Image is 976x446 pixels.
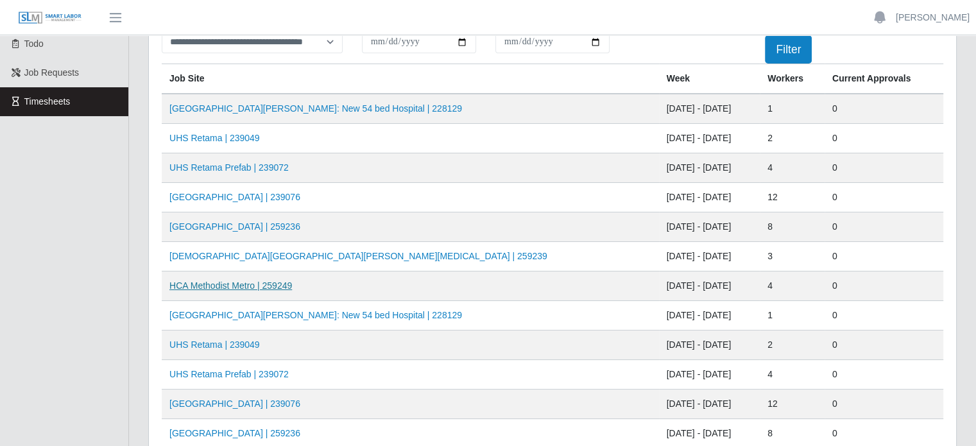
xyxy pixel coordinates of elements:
[169,399,300,409] a: [GEOGRAPHIC_DATA] | 239076
[169,369,289,379] a: UHS Retama Prefab | 239072
[760,330,825,360] td: 2
[169,192,300,202] a: [GEOGRAPHIC_DATA] | 239076
[169,339,260,350] a: UHS Retama | 239049
[825,183,943,212] td: 0
[760,212,825,242] td: 8
[825,390,943,419] td: 0
[162,64,659,94] th: job site
[659,242,760,271] td: [DATE] - [DATE]
[825,124,943,153] td: 0
[169,310,462,320] a: [GEOGRAPHIC_DATA][PERSON_NAME]: New 54 bed Hospital | 228129
[896,11,970,24] a: [PERSON_NAME]
[825,301,943,330] td: 0
[24,67,80,78] span: Job Requests
[659,212,760,242] td: [DATE] - [DATE]
[825,94,943,124] td: 0
[760,64,825,94] th: Workers
[659,183,760,212] td: [DATE] - [DATE]
[760,301,825,330] td: 1
[760,390,825,419] td: 12
[169,428,300,438] a: [GEOGRAPHIC_DATA] | 259236
[659,64,760,94] th: Week
[169,103,462,114] a: [GEOGRAPHIC_DATA][PERSON_NAME]: New 54 bed Hospital | 228129
[659,94,760,124] td: [DATE] - [DATE]
[659,390,760,419] td: [DATE] - [DATE]
[760,153,825,183] td: 4
[825,212,943,242] td: 0
[825,64,943,94] th: Current Approvals
[659,271,760,301] td: [DATE] - [DATE]
[18,11,82,25] img: SLM Logo
[760,124,825,153] td: 2
[825,153,943,183] td: 0
[659,330,760,360] td: [DATE] - [DATE]
[760,183,825,212] td: 12
[825,271,943,301] td: 0
[825,330,943,360] td: 0
[169,251,547,261] a: [DEMOGRAPHIC_DATA][GEOGRAPHIC_DATA][PERSON_NAME][MEDICAL_DATA] | 259239
[825,242,943,271] td: 0
[659,360,760,390] td: [DATE] - [DATE]
[24,39,44,49] span: Todo
[760,94,825,124] td: 1
[659,124,760,153] td: [DATE] - [DATE]
[659,301,760,330] td: [DATE] - [DATE]
[169,162,289,173] a: UHS Retama Prefab | 239072
[169,221,300,232] a: [GEOGRAPHIC_DATA] | 259236
[24,96,71,107] span: Timesheets
[765,35,812,64] button: Filter
[760,271,825,301] td: 4
[169,133,260,143] a: UHS Retama | 239049
[659,153,760,183] td: [DATE] - [DATE]
[760,242,825,271] td: 3
[169,280,292,291] a: HCA Methodist Metro | 259249
[825,360,943,390] td: 0
[760,360,825,390] td: 4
